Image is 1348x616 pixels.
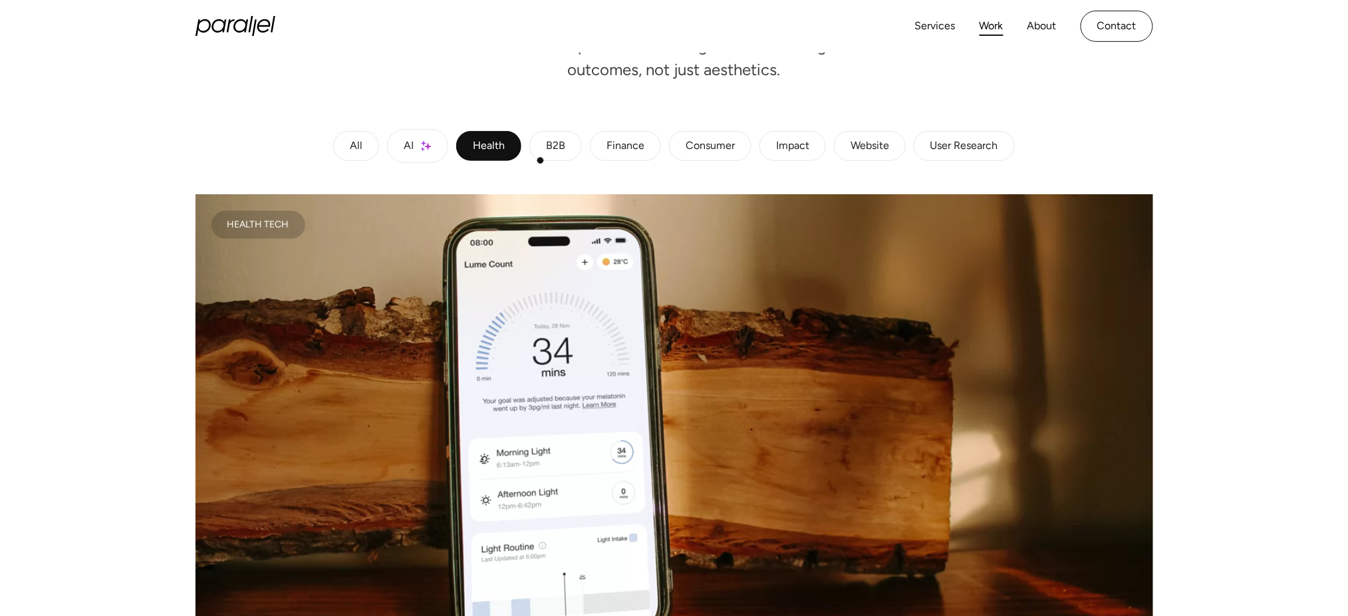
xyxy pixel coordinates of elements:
a: Contact [1081,11,1153,42]
div: Website [851,142,889,150]
a: About [1027,17,1057,36]
div: B2B [546,142,565,150]
a: Services [915,17,956,36]
div: Health [473,142,505,150]
div: User Research [930,142,998,150]
a: Work [980,17,1004,36]
div: Impact [776,142,809,150]
div: All [350,142,362,150]
div: Finance [607,142,644,150]
div: Health Tech [227,222,289,228]
div: Consumer [686,142,735,150]
p: From first impression to lasting value - we design for outcomes, not just aesthetics. [475,41,874,76]
div: AI [404,142,414,150]
a: home [196,16,275,36]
